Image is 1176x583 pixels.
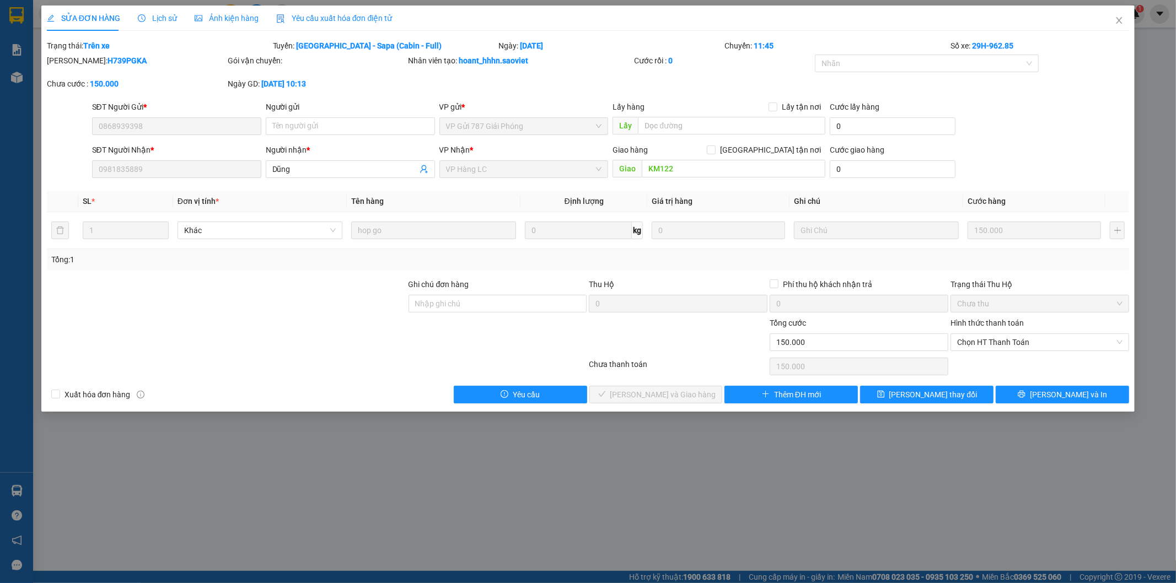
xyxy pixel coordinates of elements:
[108,56,147,65] b: H739PGKA
[51,253,454,266] div: Tổng: 1
[47,55,225,67] div: [PERSON_NAME]:
[92,101,261,113] div: SĐT Người Gửi
[351,197,384,206] span: Tên hàng
[184,222,336,239] span: Khác
[1018,390,1025,399] span: printer
[613,160,642,177] span: Giao
[588,358,769,377] div: Chưa thanh toán
[46,40,272,52] div: Trạng thái:
[830,160,955,178] input: Cước giao hàng
[459,56,529,65] b: hoant_hhhn.saoviet
[1115,16,1124,25] span: close
[47,14,120,23] span: SỬA ĐƠN HÀNG
[520,41,544,50] b: [DATE]
[501,390,508,399] span: exclamation-circle
[951,319,1024,327] label: Hình thức thanh toán
[446,118,602,134] span: VP Gửi 787 Giải Phóng
[565,197,604,206] span: Định lượng
[409,55,632,67] div: Nhân viên tạo:
[716,144,825,156] span: [GEOGRAPHIC_DATA] tận nơi
[90,79,119,88] b: 150.000
[1104,6,1135,36] button: Close
[632,222,643,239] span: kg
[454,386,587,403] button: exclamation-circleYêu cầu
[446,161,602,177] span: VP Hàng LC
[972,41,1013,50] b: 29H-962.85
[261,79,306,88] b: [DATE] 10:13
[777,101,825,113] span: Lấy tận nơi
[1110,222,1125,239] button: plus
[889,388,978,401] span: [PERSON_NAME] thay đổi
[195,14,202,22] span: picture
[138,14,177,23] span: Lịch sử
[266,144,435,156] div: Người nhận
[957,295,1123,312] span: Chưa thu
[178,197,219,206] span: Đơn vị tính
[47,14,55,22] span: edit
[642,160,825,177] input: Dọc đường
[830,117,955,135] input: Cước lấy hàng
[996,386,1129,403] button: printer[PERSON_NAME] và In
[968,197,1006,206] span: Cước hàng
[830,145,884,154] label: Cước giao hàng
[778,278,877,290] span: Phí thu hộ khách nhận trả
[513,388,540,401] span: Yêu cầu
[195,14,259,23] span: Ảnh kiện hàng
[613,102,645,111] span: Lấy hàng
[276,14,393,23] span: Yêu cầu xuất hóa đơn điện tử
[47,78,225,90] div: Chưa cước :
[83,41,110,50] b: Trên xe
[724,386,858,403] button: plusThêm ĐH mới
[439,145,470,154] span: VP Nhận
[723,40,949,52] div: Chuyến:
[589,386,723,403] button: check[PERSON_NAME] và Giao hàng
[92,144,261,156] div: SĐT Người Nhận
[794,222,959,239] input: Ghi Chú
[589,280,614,289] span: Thu Hộ
[860,386,994,403] button: save[PERSON_NAME] thay đổi
[51,222,69,239] button: delete
[276,14,285,23] img: icon
[877,390,885,399] span: save
[957,334,1123,350] span: Chọn HT Thanh Toán
[613,145,648,154] span: Giao hàng
[762,390,770,399] span: plus
[138,14,146,22] span: clock-circle
[228,78,406,90] div: Ngày GD:
[272,40,498,52] div: Tuyến:
[652,222,785,239] input: 0
[498,40,724,52] div: Ngày:
[420,165,428,174] span: user-add
[830,102,879,111] label: Cước lấy hàng
[83,197,92,206] span: SL
[634,55,813,67] div: Cước rồi :
[668,56,673,65] b: 0
[613,117,638,134] span: Lấy
[351,222,516,239] input: VD: Bàn, Ghế
[60,388,135,401] span: Xuất hóa đơn hàng
[652,197,692,206] span: Giá trị hàng
[297,41,442,50] b: [GEOGRAPHIC_DATA] - Sapa (Cabin - Full)
[409,280,469,289] label: Ghi chú đơn hàng
[266,101,435,113] div: Người gửi
[774,388,821,401] span: Thêm ĐH mới
[951,278,1129,290] div: Trạng thái Thu Hộ
[754,41,774,50] b: 11:45
[949,40,1130,52] div: Số xe:
[638,117,825,134] input: Dọc đường
[439,101,609,113] div: VP gửi
[228,55,406,67] div: Gói vận chuyển:
[790,191,963,212] th: Ghi chú
[770,319,806,327] span: Tổng cước
[137,391,144,398] span: info-circle
[968,222,1101,239] input: 0
[1030,388,1107,401] span: [PERSON_NAME] và In
[409,295,587,312] input: Ghi chú đơn hàng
